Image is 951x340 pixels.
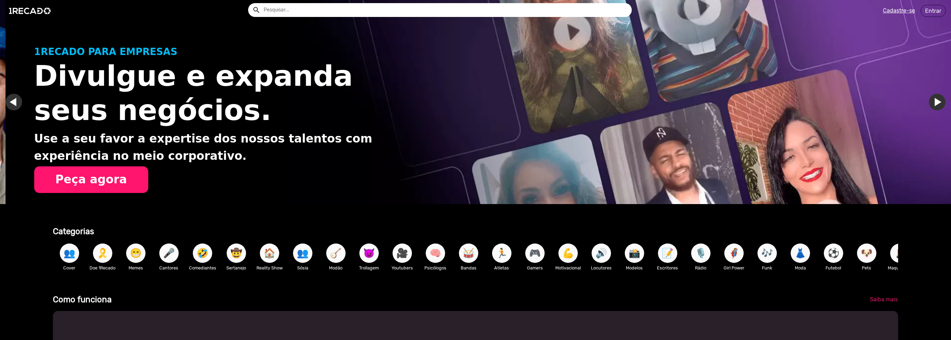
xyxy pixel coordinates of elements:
[34,59,380,127] h1: Divulgue e expanda seus negócios.
[227,243,246,263] button: 🤠
[297,243,309,263] span: 👥
[496,243,508,263] span: 🏃
[820,265,847,271] p: Futebol
[323,265,349,271] p: Modão
[126,243,145,263] button: 😁
[34,45,415,59] p: 1RECADO PARA EMPRESAS
[326,243,346,263] button: 🪕
[934,94,951,110] a: Ir para o próximo slide
[64,243,75,263] span: 👥
[393,243,412,263] button: 🎥
[389,265,415,271] p: Youtubers
[562,243,574,263] span: 💪
[97,243,109,263] span: 🎗️
[60,243,79,263] button: 👥
[864,293,903,306] a: Saiba mais
[422,265,449,271] p: Psicólogos
[293,243,312,263] button: 👥
[870,296,898,303] span: Saiba mais
[34,166,148,193] button: Peça agora
[662,243,674,263] span: 📝
[721,265,747,271] p: Girl Power
[883,7,915,14] u: Cadastre-se
[290,265,316,271] p: Sósia
[655,265,681,271] p: Escritores
[857,243,876,263] button: 🐶
[791,243,810,263] button: 👗
[489,265,515,271] p: Atletas
[11,94,28,110] a: Ir para o slide anterior
[159,243,179,263] button: 🎤
[525,243,545,263] button: 🎮
[56,265,83,271] p: Cover
[854,265,880,271] p: Pets
[189,265,216,271] p: Comediantes
[757,243,777,263] button: 🎶
[529,243,541,263] span: 🎮
[894,243,906,263] span: 💄
[330,243,342,263] span: 🪕
[455,265,482,271] p: Bandas
[794,243,806,263] span: 👗
[761,243,773,263] span: 🎶
[256,265,283,271] p: Reality Show
[53,295,112,304] b: Como funciona
[728,243,740,263] span: 🦸‍♀️
[688,265,714,271] p: Rádio
[130,243,142,263] span: 😁
[890,243,910,263] button: 💄
[824,243,843,263] button: ⚽
[156,265,182,271] p: Cantores
[558,243,578,263] button: 💪
[625,243,644,263] button: 📸
[93,243,112,263] button: 🎗️
[629,243,640,263] span: 📸
[163,243,175,263] span: 🎤
[787,265,813,271] p: Moda
[356,265,382,271] p: Trollagem
[363,243,375,263] span: 😈
[522,265,548,271] p: Gamers
[459,243,478,263] button: 🥁
[887,265,913,271] p: Maquiagem
[592,243,611,263] button: 🔊
[250,3,262,16] button: Example home icon
[595,243,607,263] span: 🔊
[230,243,242,263] span: 🤠
[396,243,408,263] span: 🎥
[264,243,275,263] span: 🏠
[123,265,149,271] p: Memes
[193,243,212,263] button: 🤣
[463,243,474,263] span: 🥁
[695,243,707,263] span: 🎙️
[691,243,710,263] button: 🎙️
[861,243,873,263] span: 🐶
[252,6,261,14] mat-icon: Example home icon
[53,227,94,236] b: Categorias
[197,243,208,263] span: 🤣
[359,243,379,263] button: 😈
[90,265,116,271] p: Doe 1Recado
[260,243,279,263] button: 🏠
[492,243,511,263] button: 🏃
[430,243,441,263] span: 🧠
[223,265,249,271] p: Sertanejo
[921,5,946,17] a: Entrar
[588,265,614,271] p: Locutores
[621,265,648,271] p: Modelos
[34,130,415,164] p: Use a seu favor a expertise dos nossos talentos com experiência no meio corporativo.
[658,243,677,263] button: 📝
[426,243,445,263] button: 🧠
[828,243,839,263] span: ⚽
[555,265,581,271] p: Motivacional
[724,243,744,263] button: 🦸‍♀️
[258,3,632,17] input: Pesquisar...
[754,265,780,271] p: Funk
